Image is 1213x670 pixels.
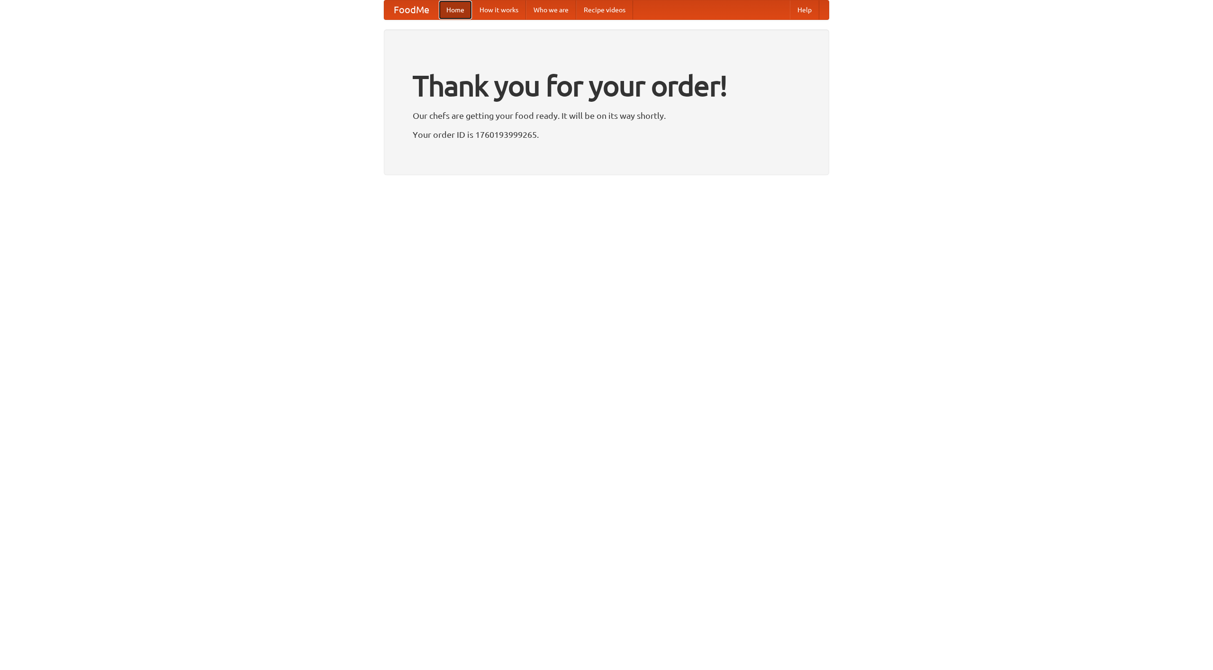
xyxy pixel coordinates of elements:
[790,0,819,19] a: Help
[384,0,439,19] a: FoodMe
[576,0,633,19] a: Recipe videos
[526,0,576,19] a: Who we are
[413,108,800,123] p: Our chefs are getting your food ready. It will be on its way shortly.
[472,0,526,19] a: How it works
[413,127,800,142] p: Your order ID is 1760193999265.
[439,0,472,19] a: Home
[413,63,800,108] h1: Thank you for your order!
